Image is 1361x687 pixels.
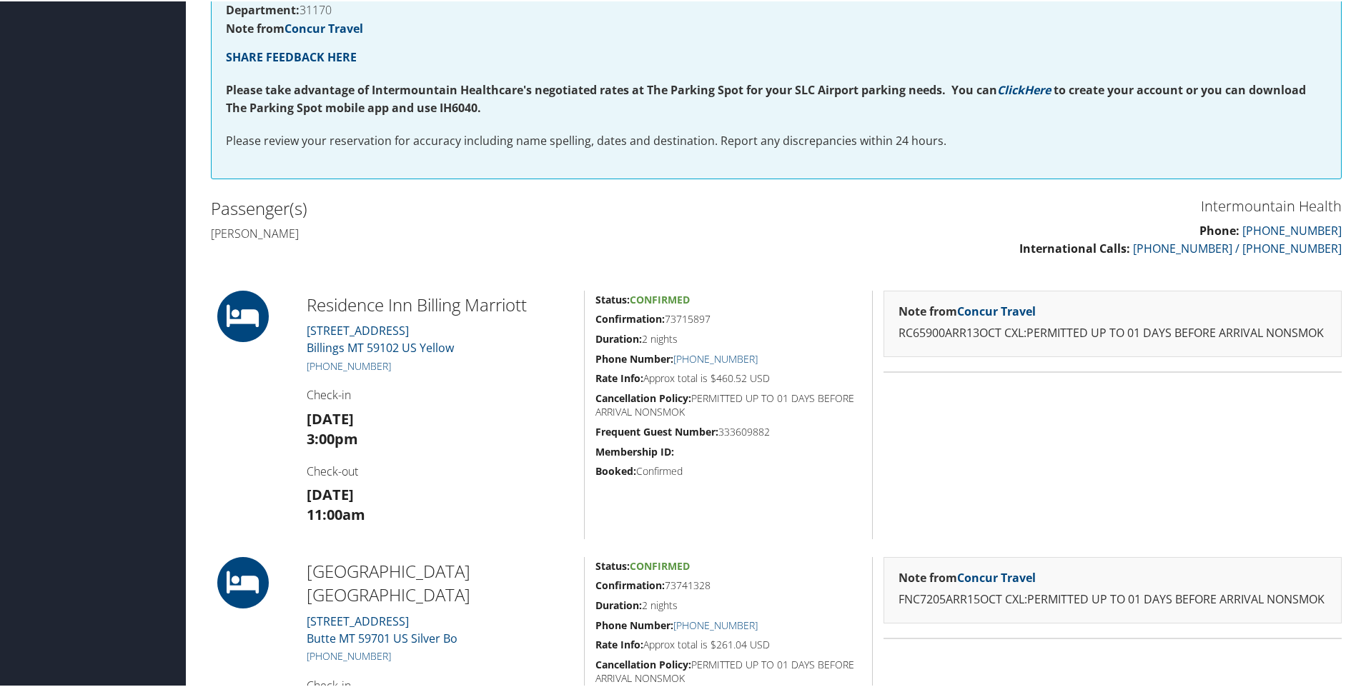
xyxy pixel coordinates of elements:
[899,302,1036,318] strong: Note from
[595,558,630,571] strong: Status:
[595,423,718,437] strong: Frequent Guest Number:
[226,1,300,16] strong: Department:
[307,386,573,401] h4: Check-in
[211,195,766,219] h2: Passenger(s)
[899,323,1327,341] p: RC65900ARR13OCT CXL:PERMITTED UP TO 01 DAYS BEFORE ARRIVAL NONSMOK
[307,558,573,606] h2: [GEOGRAPHIC_DATA] [GEOGRAPHIC_DATA]
[595,423,861,438] h5: 333609882
[595,311,861,325] h5: 73715897
[307,358,391,371] a: [PHONE_NUMBER]
[595,331,861,345] h5: 2 nights
[630,291,690,305] span: Confirmed
[307,503,365,523] strong: 11:00am
[595,656,691,670] strong: Cancellation Policy:
[595,656,861,684] h5: PERMITTED UP TO 01 DAYS BEFORE ARRIVAL NONSMOK
[595,463,636,476] strong: Booked:
[307,291,573,316] h2: Residence Inn Billing Marriott
[284,19,363,35] a: Concur Travel
[595,636,643,650] strong: Rate Info:
[899,568,1036,584] strong: Note from
[226,131,1327,149] p: Please review your reservation for accuracy including name spelling, dates and destination. Repor...
[1019,239,1130,255] strong: International Calls:
[307,612,457,645] a: [STREET_ADDRESS]Butte MT 59701 US Silver Bo
[226,3,1327,14] h4: 31170
[957,568,1036,584] a: Concur Travel
[673,617,758,631] a: [PHONE_NUMBER]
[595,291,630,305] strong: Status:
[957,302,1036,318] a: Concur Travel
[307,462,573,478] h4: Check-out
[595,311,665,324] strong: Confirmation:
[595,443,674,457] strong: Membership ID:
[211,224,766,240] h4: [PERSON_NAME]
[226,19,363,35] strong: Note from
[595,577,665,591] strong: Confirmation:
[307,408,354,427] strong: [DATE]
[595,331,642,344] strong: Duration:
[595,636,861,651] h5: Approx total is $261.04 USD
[595,370,643,383] strong: Rate Info:
[307,483,354,503] strong: [DATE]
[1133,239,1342,255] a: [PHONE_NUMBER] / [PHONE_NUMBER]
[1024,81,1051,96] a: Here
[307,428,358,447] strong: 3:00pm
[595,351,673,364] strong: Phone Number:
[1242,221,1342,237] a: [PHONE_NUMBER]
[997,81,1024,96] a: Click
[787,195,1342,215] h3: Intermountain Health
[1199,221,1239,237] strong: Phone:
[595,370,861,384] h5: Approx total is $460.52 USD
[595,463,861,477] h5: Confirmed
[595,597,861,611] h5: 2 nights
[595,577,861,591] h5: 73741328
[595,617,673,631] strong: Phone Number:
[673,351,758,364] a: [PHONE_NUMBER]
[307,648,391,661] a: [PHONE_NUMBER]
[899,589,1327,608] p: FNC7205ARR15OCT CXL:PERMITTED UP TO 01 DAYS BEFORE ARRIVAL NONSMOK
[226,48,357,64] a: SHARE FEEDBACK HERE
[595,390,861,418] h5: PERMITTED UP TO 01 DAYS BEFORE ARRIVAL NONSMOK
[630,558,690,571] span: Confirmed
[226,81,997,96] strong: Please take advantage of Intermountain Healthcare's negotiated rates at The Parking Spot for your...
[307,321,454,354] a: [STREET_ADDRESS]Billings MT 59102 US Yellow
[595,597,642,611] strong: Duration:
[595,390,691,403] strong: Cancellation Policy:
